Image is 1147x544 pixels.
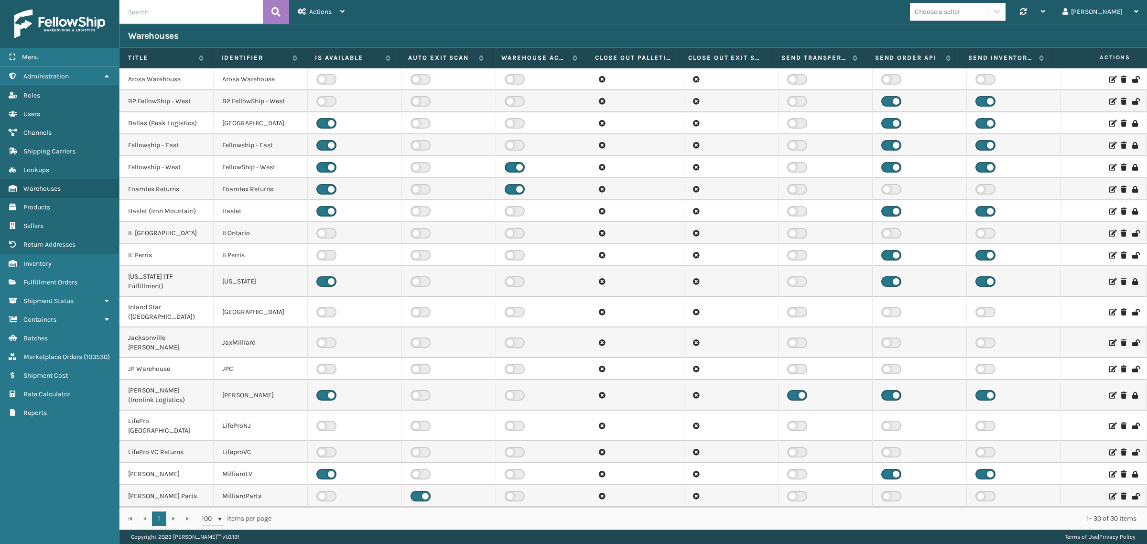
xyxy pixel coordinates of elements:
[1109,76,1115,83] i: Edit
[84,353,110,361] span: ( 103530 )
[214,380,308,411] td: [PERSON_NAME]
[1132,339,1138,346] i: Reactivate
[23,334,48,342] span: Batches
[1109,471,1115,478] i: Edit
[1132,142,1138,149] i: Deactivate
[119,411,214,441] td: LifePro [GEOGRAPHIC_DATA]
[1132,471,1138,478] i: Deactivate
[23,297,74,305] span: Shipment Status
[1121,76,1126,83] i: Delete
[119,244,214,266] td: IL Perris
[1109,309,1115,316] i: Edit
[1132,252,1138,259] i: Reactivate
[23,185,61,193] span: Warehouses
[1109,186,1115,193] i: Edit
[23,260,52,268] span: Inventory
[214,411,308,441] td: LifeProNJ
[23,371,68,380] span: Shipment Cost
[23,91,40,99] span: Roles
[214,327,308,358] td: JaxMilliard
[968,54,1034,62] label: Send Inventory API
[119,463,214,485] td: [PERSON_NAME]
[309,8,332,16] span: Actions
[23,278,77,286] span: Fulfillment Orders
[214,200,308,222] td: Haslet
[214,90,308,112] td: B2 FellowShip - West
[23,353,82,361] span: Marketplace Orders
[1132,493,1138,500] i: Reactivate
[1109,339,1115,346] i: Edit
[1109,230,1115,237] i: Edit
[1121,164,1126,171] i: Delete
[688,54,764,62] label: Close Out Exit Scan
[128,30,178,42] h3: Warehouses
[1121,309,1126,316] i: Delete
[131,530,239,544] p: Copyright 2023 [PERSON_NAME]™ v 1.0.191
[1109,164,1115,171] i: Edit
[119,297,214,327] td: Inland Star ([GEOGRAPHIC_DATA])
[119,380,214,411] td: [PERSON_NAME] (Ironlink Logistics)
[214,222,308,244] td: ILOntario
[119,327,214,358] td: Jacksonville [PERSON_NAME]
[119,266,214,297] td: [US_STATE] (TF Fulfillment)
[119,358,214,380] td: JP Warehouse
[23,72,69,80] span: Administration
[595,54,671,62] label: Close Out Palletizing
[214,441,308,463] td: LifeproVC
[23,222,43,230] span: Sellers
[128,54,194,62] label: Title
[221,54,287,62] label: Identifier
[152,511,166,526] a: 1
[1121,230,1126,237] i: Delete
[119,485,214,507] td: [PERSON_NAME] Parts
[501,54,567,62] label: Warehouse accepting return labels
[1056,50,1136,65] span: Actions
[1132,186,1138,193] i: Deactivate
[1132,98,1138,105] i: Reactivate
[1121,278,1126,285] i: Delete
[1121,252,1126,259] i: Delete
[23,240,76,249] span: Return Addresses
[202,511,271,526] span: items per page
[408,54,474,62] label: Auto Exit Scan
[1121,120,1126,127] i: Delete
[119,178,214,200] td: Foamtex Returns
[1132,392,1138,399] i: Deactivate
[1109,366,1115,372] i: Edit
[1132,423,1138,429] i: Reactivate
[1121,471,1126,478] i: Delete
[119,68,214,90] td: Arosa Warehouse
[1132,76,1138,83] i: Reactivate
[1109,392,1115,399] i: Edit
[1132,449,1138,456] i: Reactivate
[214,134,308,156] td: Fellowship - East
[1109,98,1115,105] i: Edit
[1121,98,1126,105] i: Delete
[1121,339,1126,346] i: Delete
[23,147,76,155] span: Shipping Carriers
[23,203,50,211] span: Products
[214,112,308,134] td: [GEOGRAPHIC_DATA]
[1109,208,1115,215] i: Edit
[119,156,214,178] td: Fellowship - West
[1121,142,1126,149] i: Delete
[1121,366,1126,372] i: Delete
[214,156,308,178] td: FellowShip - West
[1132,230,1138,237] i: Reactivate
[1132,164,1138,171] i: Deactivate
[119,112,214,134] td: Dallas (Peak Logistics)
[1132,366,1138,372] i: Reactivate
[781,54,847,62] label: Send Transfer API
[1109,278,1115,285] i: Edit
[1065,533,1098,540] a: Terms of Use
[1109,493,1115,500] i: Edit
[1109,120,1115,127] i: Edit
[214,463,308,485] td: MilliardLV
[119,441,214,463] td: LifePro VC Returns
[23,316,56,324] span: Containers
[285,514,1136,523] div: 1 - 30 of 30 items
[1065,530,1136,544] div: |
[23,129,52,137] span: Channels
[23,390,70,398] span: Rate Calculator
[1121,208,1126,215] i: Delete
